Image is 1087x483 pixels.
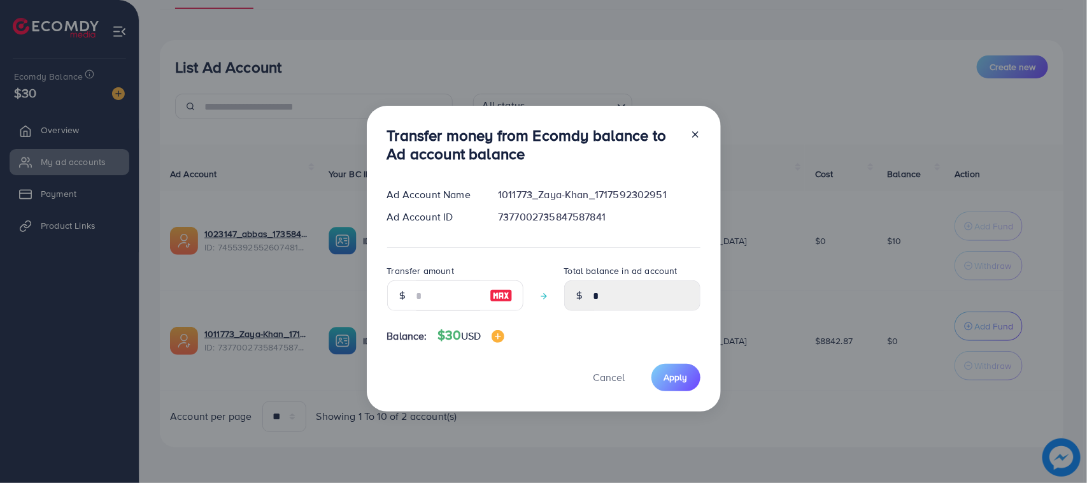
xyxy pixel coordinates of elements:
[387,329,427,343] span: Balance:
[377,210,488,224] div: Ad Account ID
[437,328,504,343] h4: $30
[387,264,454,277] label: Transfer amount
[377,187,488,202] div: Ad Account Name
[490,288,513,303] img: image
[488,187,710,202] div: 1011773_Zaya-Khan_1717592302951
[387,126,680,163] h3: Transfer money from Ecomdy balance to Ad account balance
[461,329,481,343] span: USD
[651,364,700,391] button: Apply
[488,210,710,224] div: 7377002735847587841
[593,370,625,384] span: Cancel
[664,371,688,384] span: Apply
[578,364,641,391] button: Cancel
[564,264,678,277] label: Total balance in ad account
[492,330,504,343] img: image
